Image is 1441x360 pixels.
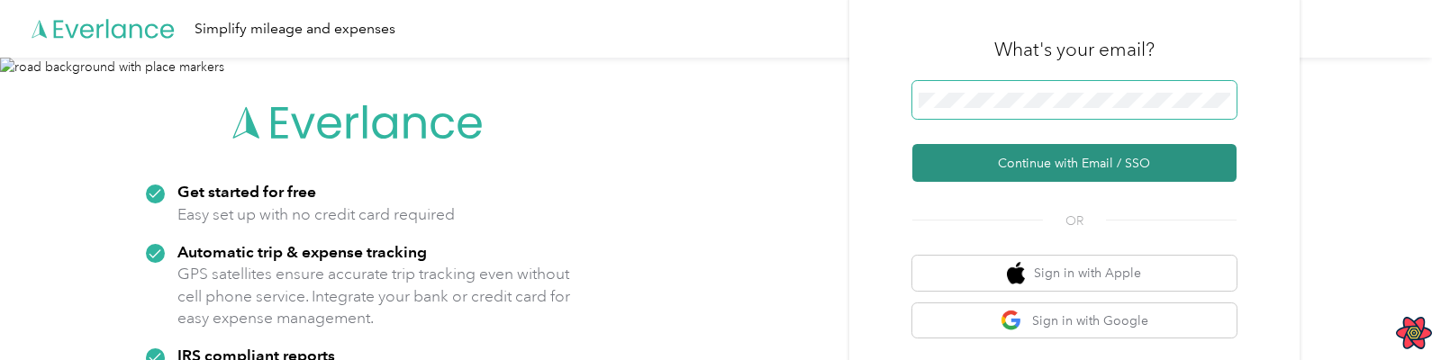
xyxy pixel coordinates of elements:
[912,256,1237,291] button: apple logoSign in with Apple
[1043,211,1106,230] span: OR
[177,182,316,201] strong: Get started for free
[912,144,1237,182] button: Continue with Email / SSO
[177,242,427,261] strong: Automatic trip & expense tracking
[195,18,395,40] div: Simplify mileage and expenses
[912,303,1237,338] button: google logoSign in with Google
[1001,310,1023,332] img: google logo
[994,37,1155,62] h3: What's your email?
[1396,315,1432,351] button: Open React Query Devtools
[177,203,455,226] p: Easy set up with no credit card required
[177,263,571,329] p: GPS satellites ensure accurate trip tracking even without cell phone service. Integrate your bank...
[1007,262,1025,284] img: apple logo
